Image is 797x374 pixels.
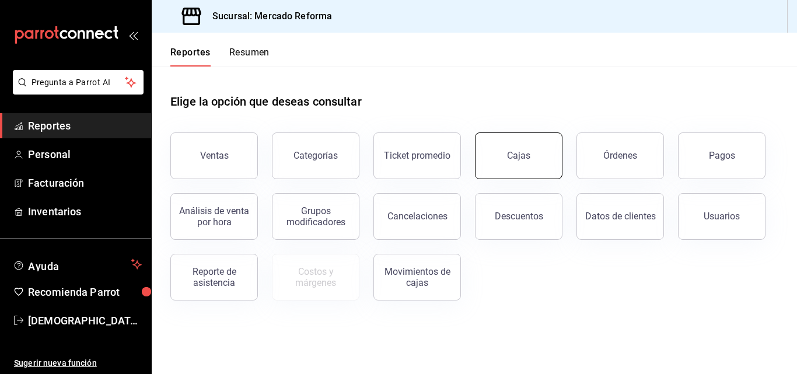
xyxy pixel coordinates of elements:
div: navigation tabs [170,47,270,67]
button: Cajas [475,132,562,179]
div: Cancelaciones [387,211,448,222]
h1: Elige la opción que deseas consultar [170,93,362,110]
button: Grupos modificadores [272,193,359,240]
button: Ventas [170,132,258,179]
button: Pagos [678,132,765,179]
span: Pregunta a Parrot AI [32,76,125,89]
span: Inventarios [28,204,142,219]
button: Reportes [170,47,211,67]
div: Ventas [200,150,229,161]
button: Reporte de asistencia [170,254,258,300]
span: Reportes [28,118,142,134]
span: Recomienda Parrot [28,284,142,300]
button: Pregunta a Parrot AI [13,70,144,95]
div: Reporte de asistencia [178,266,250,288]
span: Ayuda [28,257,127,271]
a: Pregunta a Parrot AI [8,85,144,97]
button: Movimientos de cajas [373,254,461,300]
div: Usuarios [704,211,740,222]
span: [DEMOGRAPHIC_DATA] De la [PERSON_NAME] [28,313,142,328]
div: Órdenes [603,150,637,161]
span: Facturación [28,175,142,191]
div: Cajas [507,150,530,161]
button: Categorías [272,132,359,179]
span: Personal [28,146,142,162]
button: Órdenes [576,132,664,179]
button: Datos de clientes [576,193,664,240]
button: Cancelaciones [373,193,461,240]
button: Análisis de venta por hora [170,193,258,240]
button: open_drawer_menu [128,30,138,40]
div: Análisis de venta por hora [178,205,250,228]
button: Resumen [229,47,270,67]
div: Datos de clientes [585,211,656,222]
div: Costos y márgenes [279,266,352,288]
button: Ticket promedio [373,132,461,179]
button: Usuarios [678,193,765,240]
div: Grupos modificadores [279,205,352,228]
button: Descuentos [475,193,562,240]
div: Categorías [293,150,338,161]
h3: Sucursal: Mercado Reforma [203,9,332,23]
div: Descuentos [495,211,543,222]
span: Sugerir nueva función [14,357,142,369]
div: Movimientos de cajas [381,266,453,288]
button: Contrata inventarios para ver este reporte [272,254,359,300]
div: Ticket promedio [384,150,450,161]
div: Pagos [709,150,735,161]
